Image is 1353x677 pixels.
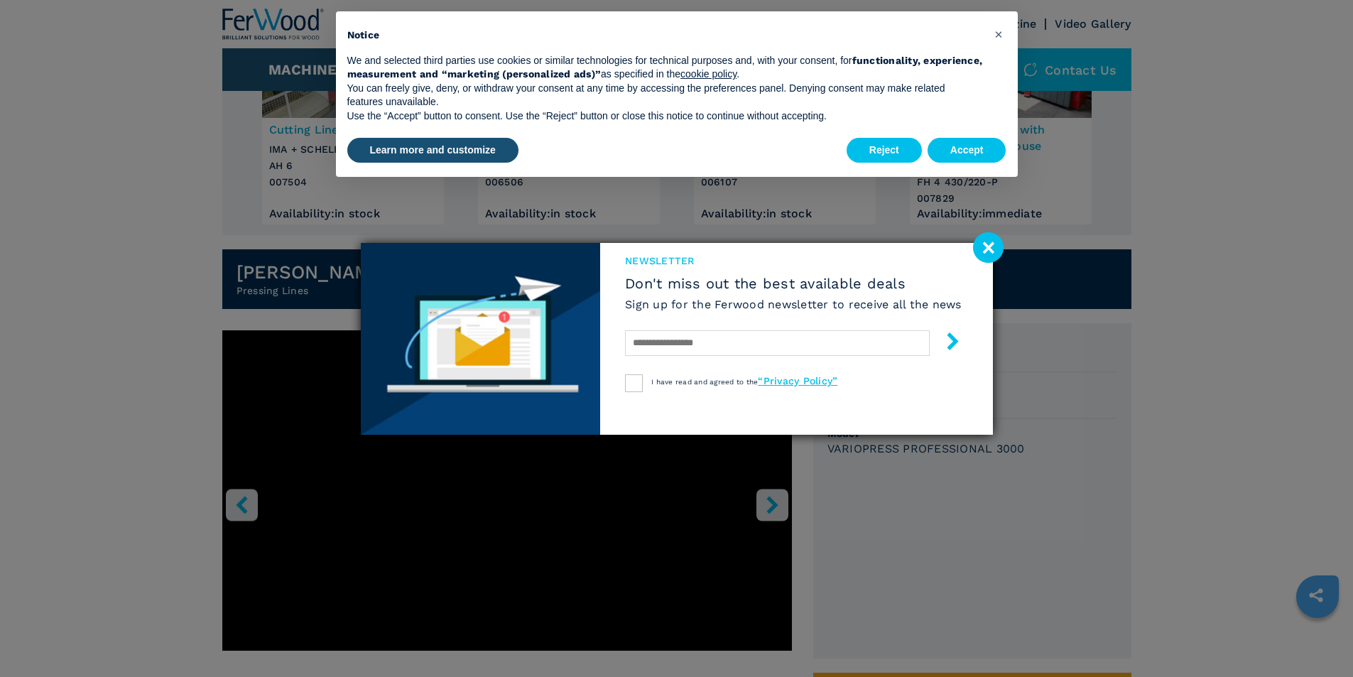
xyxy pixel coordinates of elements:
a: cookie policy [680,68,737,80]
span: Don't miss out the best available deals [625,275,962,292]
button: Learn more and customize [347,138,518,163]
button: submit-button [930,327,962,360]
h2: Notice [347,28,984,43]
button: Accept [928,138,1006,163]
p: You can freely give, deny, or withdraw your consent at any time by accessing the preferences pane... [347,82,984,109]
h6: Sign up for the Ferwood newsletter to receive all the news [625,296,962,313]
button: Reject [847,138,922,163]
p: We and selected third parties use cookies or similar technologies for technical purposes and, wit... [347,54,984,82]
img: Newsletter image [361,243,601,435]
span: I have read and agreed to the [651,378,837,386]
strong: functionality, experience, measurement and “marketing (personalized ads)” [347,55,983,80]
a: “Privacy Policy” [758,375,837,386]
button: Close this notice [988,23,1011,45]
span: × [994,26,1003,43]
span: newsletter [625,254,962,268]
p: Use the “Accept” button to consent. Use the “Reject” button or close this notice to continue with... [347,109,984,124]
